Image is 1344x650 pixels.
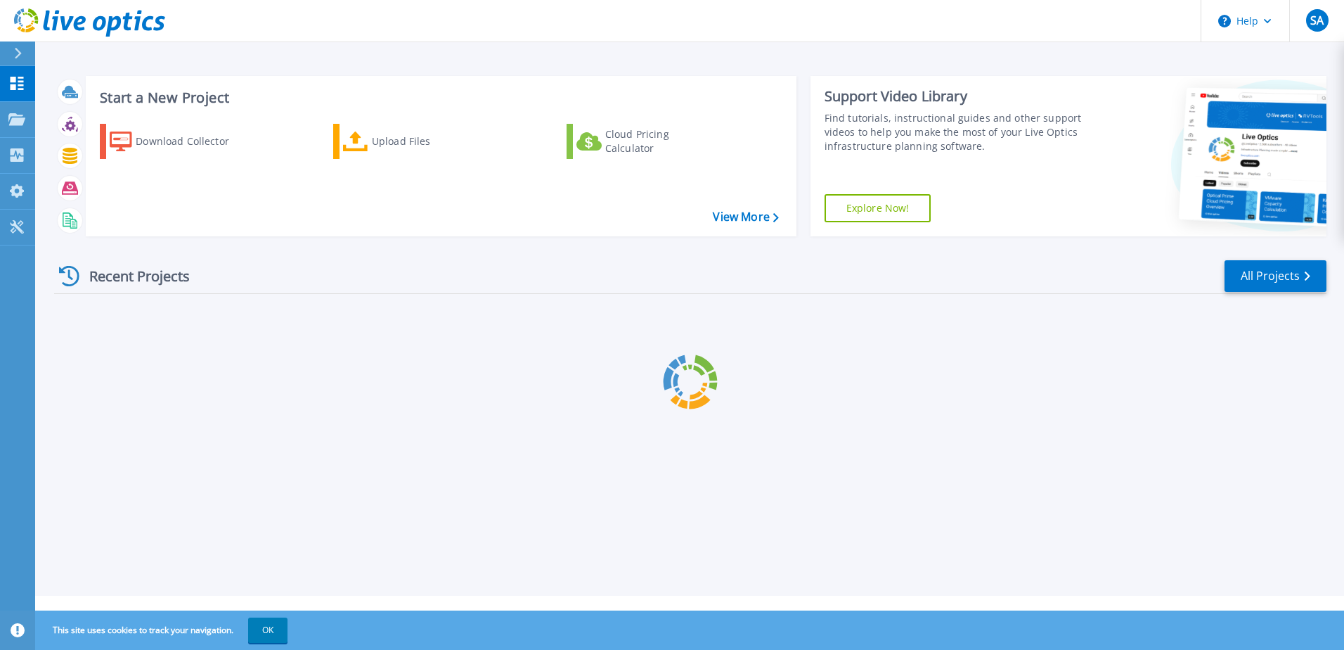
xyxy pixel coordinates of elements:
div: Find tutorials, instructional guides and other support videos to help you make the most of your L... [825,111,1087,153]
a: Explore Now! [825,194,931,222]
div: Recent Projects [54,259,209,293]
a: Cloud Pricing Calculator [567,124,723,159]
div: Upload Files [372,127,484,155]
a: Upload Files [333,124,490,159]
div: Support Video Library [825,87,1087,106]
a: All Projects [1225,260,1326,292]
div: Download Collector [136,127,248,155]
span: SA [1310,15,1324,26]
a: Download Collector [100,124,257,159]
h3: Start a New Project [100,90,778,106]
div: Cloud Pricing Calculator [605,127,718,155]
button: OK [248,618,287,643]
span: This site uses cookies to track your navigation. [39,618,287,643]
a: View More [713,210,778,224]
